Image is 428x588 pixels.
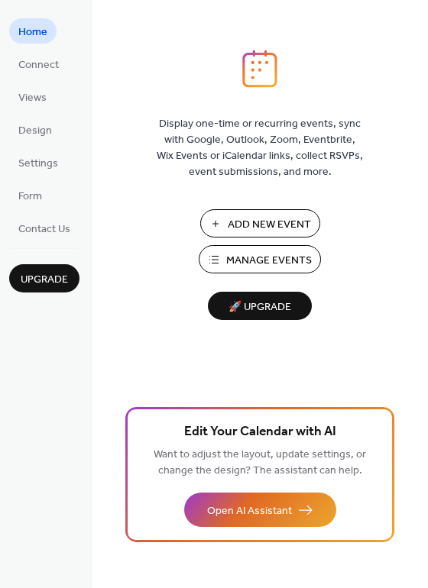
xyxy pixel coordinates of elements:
[18,189,42,205] span: Form
[9,117,61,142] a: Design
[18,221,70,237] span: Contact Us
[9,51,68,76] a: Connect
[9,264,79,292] button: Upgrade
[154,444,366,481] span: Want to adjust the layout, update settings, or change the design? The assistant can help.
[18,156,58,172] span: Settings
[9,84,56,109] a: Views
[18,24,47,40] span: Home
[18,90,47,106] span: Views
[242,50,277,88] img: logo_icon.svg
[200,209,320,237] button: Add New Event
[157,116,363,180] span: Display one-time or recurring events, sync with Google, Outlook, Zoom, Eventbrite, Wix Events or ...
[18,57,59,73] span: Connect
[9,150,67,175] a: Settings
[217,297,303,318] span: 🚀 Upgrade
[208,292,312,320] button: 🚀 Upgrade
[9,18,57,44] a: Home
[21,272,68,288] span: Upgrade
[9,215,79,241] a: Contact Us
[9,183,51,208] a: Form
[226,253,312,269] span: Manage Events
[184,422,336,443] span: Edit Your Calendar with AI
[207,503,292,519] span: Open AI Assistant
[18,123,52,139] span: Design
[228,217,311,233] span: Add New Event
[184,493,336,527] button: Open AI Assistant
[199,245,321,273] button: Manage Events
